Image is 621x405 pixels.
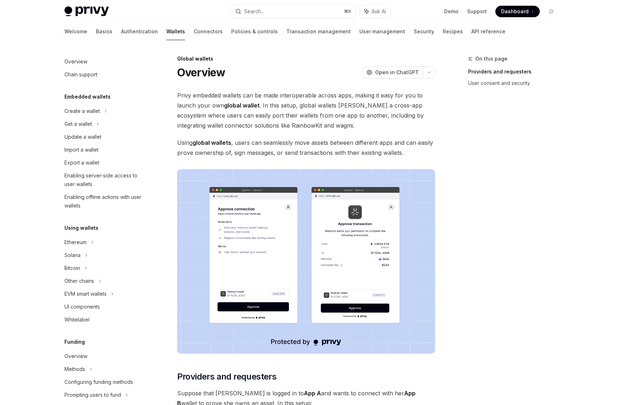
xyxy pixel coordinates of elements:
a: Connectors [194,23,223,40]
a: Dashboard [495,6,540,17]
span: Using , users can seamlessly move assets between different apps and can easily prove ownership of... [177,138,435,158]
a: UI components [59,300,150,313]
a: User management [359,23,405,40]
a: Providers and requesters [468,66,563,77]
div: Update a wallet [64,133,101,141]
a: Welcome [64,23,87,40]
a: Enabling offline actions with user wallets [59,191,150,212]
a: Import a wallet [59,143,150,156]
span: Ask AI [372,8,386,15]
span: Privy embedded wallets can be made interoperable across apps, making it easy for you to launch yo... [177,90,435,130]
div: Whitelabel [64,315,89,324]
div: Export a wallet [64,158,99,167]
a: Authentication [121,23,158,40]
strong: global wallets [193,139,231,146]
div: Other chains [64,277,94,285]
div: Overview [64,57,87,66]
a: API reference [471,23,505,40]
div: Get a wallet [64,120,92,128]
a: Enabling server-side access to user wallets [59,169,150,191]
strong: App A [304,390,321,397]
h1: Overview [177,66,225,79]
div: Bitcoin [64,264,80,272]
div: Enabling offline actions with user wallets [64,193,146,210]
div: Create a wallet [64,107,100,115]
div: Enabling server-side access to user wallets [64,171,146,189]
h5: Using wallets [64,224,98,232]
div: Global wallets [177,55,435,62]
div: Methods [64,365,85,373]
a: Policies & controls [231,23,278,40]
a: Update a wallet [59,130,150,143]
img: images/Crossapp.png [177,169,435,354]
span: Providers and requesters [177,371,277,382]
a: Overview [59,350,150,363]
button: Ask AI [359,5,391,18]
a: Whitelabel [59,313,150,326]
a: User consent and security [468,77,563,89]
a: Overview [59,55,150,68]
div: Overview [64,352,87,361]
span: ⌘ K [344,9,351,14]
a: Demo [444,8,459,15]
div: EVM smart wallets [64,290,107,298]
a: Security [414,23,434,40]
button: Open in ChatGPT [362,66,423,78]
a: Recipes [443,23,463,40]
strong: global wallet [224,102,259,109]
div: Chain support [64,70,97,79]
a: Export a wallet [59,156,150,169]
a: Support [467,8,487,15]
img: light logo [64,6,109,16]
a: Chain support [59,68,150,81]
div: Configuring funding methods [64,378,133,386]
div: Prompting users to fund [64,391,121,399]
a: Transaction management [286,23,351,40]
div: Solana [64,251,81,259]
span: On this page [475,54,508,63]
div: Ethereum [64,238,87,247]
div: UI components [64,302,100,311]
a: Basics [96,23,112,40]
h5: Embedded wallets [64,92,111,101]
button: Search...⌘K [231,5,356,18]
div: Search... [244,7,264,16]
a: Wallets [166,23,185,40]
button: Toggle dark mode [545,6,557,17]
span: Open in ChatGPT [375,69,419,76]
div: Import a wallet [64,146,98,154]
h5: Funding [64,338,85,346]
span: Dashboard [501,8,529,15]
a: Configuring funding methods [59,376,150,389]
